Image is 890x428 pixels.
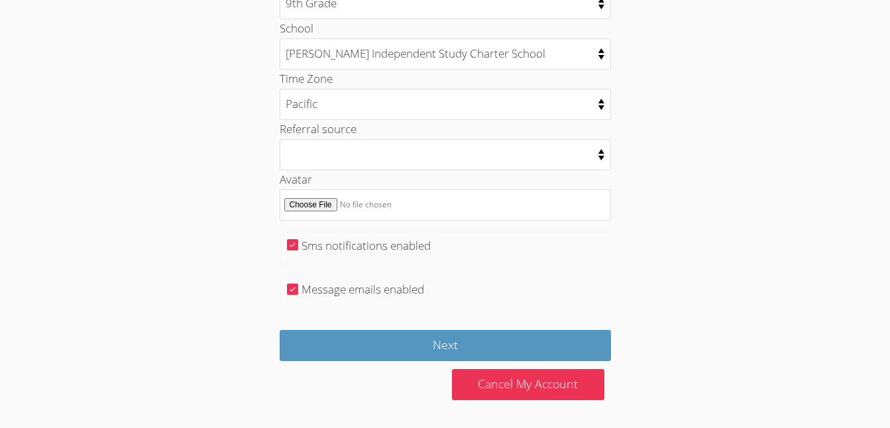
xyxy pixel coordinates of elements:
label: Sms notifications enabled [302,238,431,253]
label: Avatar [280,172,312,187]
label: Message emails enabled [302,282,424,297]
a: Cancel My Account [452,369,604,400]
input: Next [280,330,611,361]
label: Time Zone [280,71,333,86]
label: School [280,21,313,36]
label: Referral source [280,121,357,136]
